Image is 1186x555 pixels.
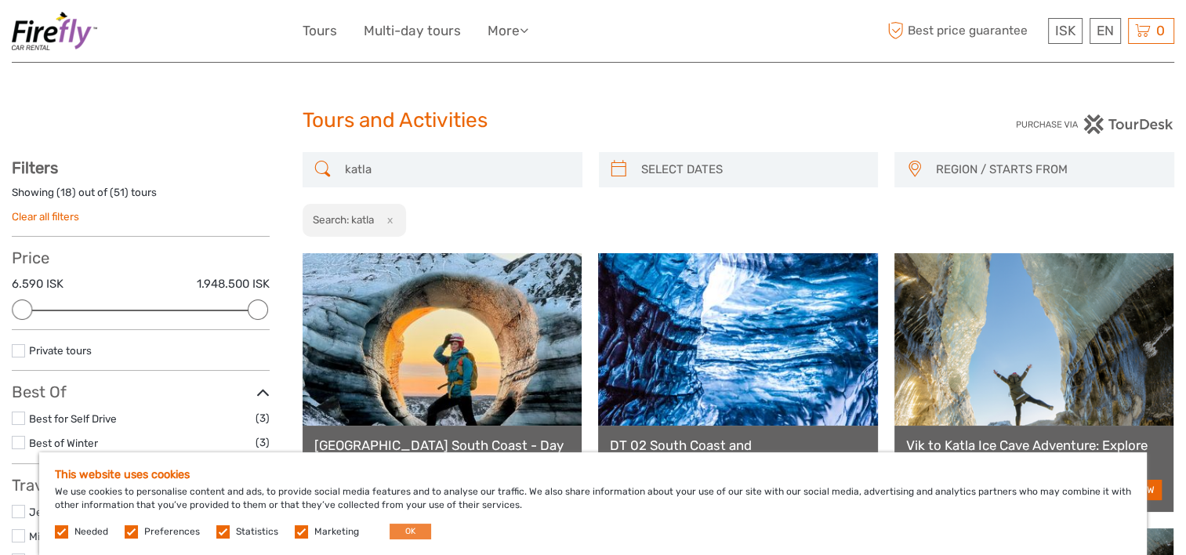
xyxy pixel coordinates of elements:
h3: Best Of [12,383,270,401]
a: DT 02 South Coast and [GEOGRAPHIC_DATA] [610,437,865,470]
label: Statistics [236,525,278,539]
input: SEARCH [339,156,575,183]
a: Jeep / 4x4 [29,506,83,518]
img: 580-4e89a88a-dbc7-480f-900f-5976b4cad473_logo_small.jpg [12,12,97,50]
label: Marketing [314,525,359,539]
a: Tours [303,20,337,42]
h1: Tours and Activities [303,108,884,133]
button: OK [390,524,431,539]
a: Multi-day tours [364,20,461,42]
a: Best of Winter [29,437,98,449]
button: REGION / STARTS FROM [929,157,1166,183]
a: Best for Self Drive [29,412,117,425]
label: 18 [60,185,72,200]
span: Best price guarantee [883,18,1044,44]
label: Preferences [144,525,200,539]
span: 0 [1154,23,1167,38]
h3: Price [12,248,270,267]
h3: Travel Method [12,476,270,495]
label: 6.590 ISK [12,276,63,292]
a: Clear all filters [12,210,79,223]
h5: This website uses cookies [55,468,1131,481]
a: More [488,20,528,42]
div: We use cookies to personalise content and ads, to provide social media features and to analyse ou... [39,452,1147,555]
a: [GEOGRAPHIC_DATA] South Coast - Day Tour from [GEOGRAPHIC_DATA] [314,437,570,470]
span: (3) [256,433,270,452]
h2: Search: katla [313,213,374,226]
div: EN [1090,18,1121,44]
label: 1.948.500 ISK [197,276,270,292]
label: 51 [114,185,125,200]
a: Mini Bus / Car [29,530,96,542]
strong: Filters [12,158,58,177]
span: ISK [1055,23,1075,38]
input: SELECT DATES [635,156,871,183]
label: Needed [74,525,108,539]
div: Showing ( ) out of ( ) tours [12,185,270,209]
img: PurchaseViaTourDesk.png [1015,114,1174,134]
button: x [376,212,397,228]
a: Private tours [29,344,92,357]
span: (3) [256,409,270,427]
a: Vik to Katla Ice Cave Adventure: Explore Iceland's Frozen Wonders [906,437,1162,470]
